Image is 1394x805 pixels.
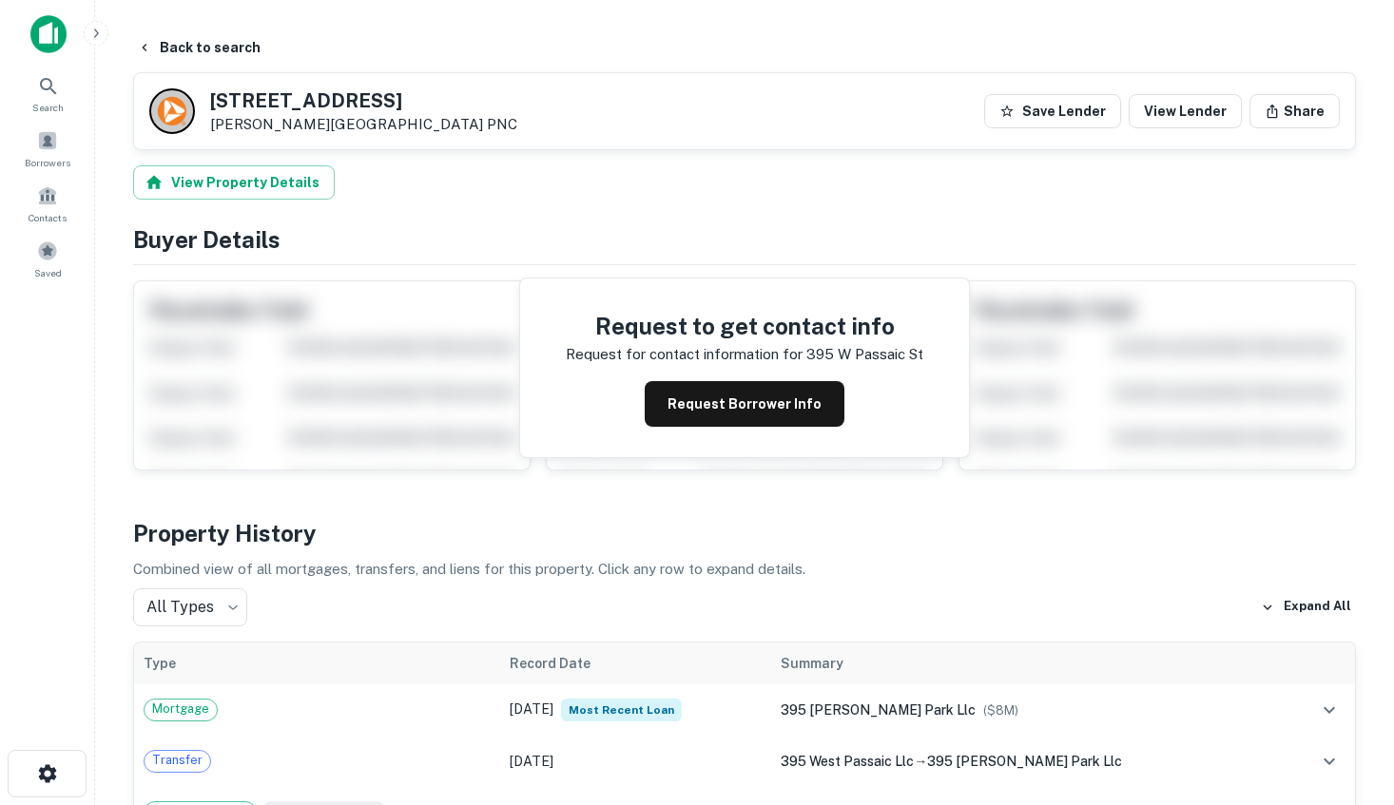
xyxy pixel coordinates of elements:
[1249,94,1340,128] button: Share
[781,702,976,718] span: 395 [PERSON_NAME] park llc
[1313,694,1346,726] button: expand row
[781,751,1272,772] div: →
[983,703,1018,718] span: ($ 8M )
[781,754,914,769] span: 395 west passaic llc
[984,94,1121,128] button: Save Lender
[30,15,67,53] img: capitalize-icon.png
[210,116,517,133] p: [PERSON_NAME][GEOGRAPHIC_DATA]
[6,178,89,229] a: Contacts
[134,642,500,684] th: Type
[129,30,268,65] button: Back to search
[487,116,517,132] a: PNC
[6,67,89,119] a: Search
[25,155,70,170] span: Borrowers
[133,165,335,200] button: View Property Details
[6,233,89,284] a: Saved
[6,123,89,174] a: Borrowers
[806,343,923,366] p: 395 w passaic st
[34,265,62,280] span: Saved
[145,751,210,770] span: Transfer
[500,736,771,787] td: [DATE]
[927,754,1122,769] span: 395 [PERSON_NAME] park llc
[566,343,803,366] p: Request for contact information for
[210,91,517,110] h5: [STREET_ADDRESS]
[133,516,1356,550] h4: Property History
[1129,94,1242,128] a: View Lender
[645,381,844,427] button: Request Borrower Info
[561,699,682,721] span: Most Recent Loan
[1313,745,1346,777] button: expand row
[133,222,1356,257] h4: Buyer Details
[29,210,67,225] span: Contacts
[1256,593,1356,622] button: Expand All
[771,642,1282,684] th: Summary
[500,684,771,736] td: [DATE]
[566,309,923,343] h4: Request to get contact info
[133,558,1356,581] p: Combined view of all mortgages, transfers, and liens for this property. Click any row to expand d...
[145,700,217,719] span: Mortgage
[500,642,771,684] th: Record Date
[133,588,247,626] div: All Types
[32,100,64,115] span: Search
